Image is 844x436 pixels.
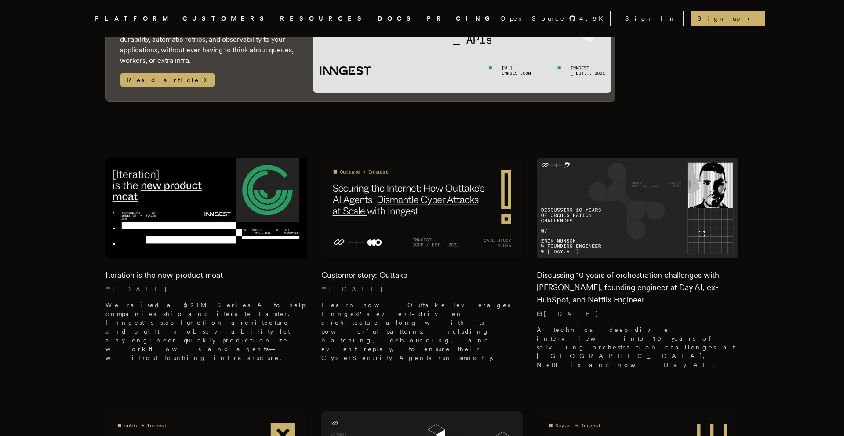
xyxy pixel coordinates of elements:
[280,13,367,24] button: RESOURCES
[537,158,738,258] img: Featured image for Discussing 10 years of orchestration challenges with Erik Munson, founding eng...
[120,13,295,66] p: We're bringing one-step durability to APIs. Add a single line of code to any REST API to immediat...
[743,14,758,23] span: →
[537,325,738,369] p: A technical deep dive interview into 10 years of solving orchestration challenges at [GEOGRAPHIC_...
[618,11,684,26] a: Sign In
[105,269,307,281] h2: Iteration is the new product moat
[579,14,608,23] span: 4.9 K
[537,158,738,376] a: Featured image for Discussing 10 years of orchestration challenges with Erik Munson, founding eng...
[321,158,523,369] a: Featured image for Customer story: Outtake blog postCustomer story: Outtake[DATE] Learn how Outta...
[427,13,495,24] a: PRICING
[537,269,738,306] h2: Discussing 10 years of orchestration challenges with [PERSON_NAME], founding engineer at Day AI, ...
[537,309,738,318] p: [DATE]
[105,158,307,258] img: Featured image for Iteration is the new product moat blog post
[120,73,215,87] span: Read article
[321,301,523,362] p: Learn how Outtake leverages Inngest's event-driven architecture along with its powerful patterns,...
[105,301,307,362] p: We raised a $21M Series A to help companies ship and iterate faster. Inngest's step-function arch...
[378,13,416,24] a: DOCS
[691,11,765,26] a: Sign up
[321,269,523,281] h2: Customer story: Outtake
[105,285,307,294] p: [DATE]
[182,13,269,24] a: CUSTOMERS
[321,285,523,294] p: [DATE]
[321,158,523,258] img: Featured image for Customer story: Outtake blog post
[95,13,172,24] button: PLATFORM
[500,14,565,23] span: Open Source
[105,158,307,369] a: Featured image for Iteration is the new product moat blog postIteration is the new product moat[D...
